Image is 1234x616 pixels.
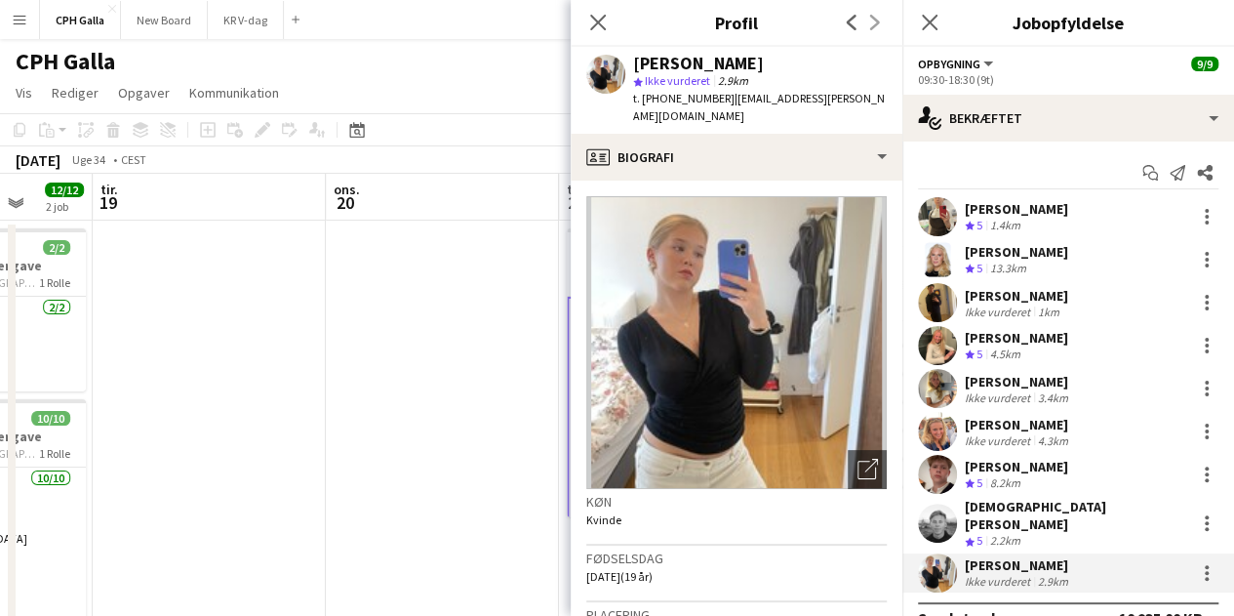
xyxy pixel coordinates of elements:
span: 21 [564,191,588,214]
span: 5 [976,347,982,361]
button: Opbygning [918,57,996,71]
span: [DATE] (19 år) [586,569,653,584]
span: tir. [100,181,118,198]
div: [PERSON_NAME] [965,373,1072,390]
h3: Profil [571,10,902,35]
div: 4.3km [1034,433,1072,448]
h1: CPH Galla [16,47,115,76]
span: 19 [98,191,118,214]
span: Ikke vurderet [645,73,710,88]
span: 2/2 [43,240,70,255]
div: Ikke vurderet [965,433,1034,448]
div: Ikke vurderet [965,390,1034,405]
span: Rediger [52,84,99,102]
span: 20 [331,191,360,214]
div: Åbn foto pop-in [848,450,887,489]
h3: Jobopfyldelse [902,10,1234,35]
a: Vis [8,80,40,105]
div: Ikke vurderet [965,305,1034,319]
span: 9/9 [1191,57,1218,71]
h3: Køn [586,493,887,511]
span: Kommunikation [189,84,279,102]
span: tor. [567,181,588,198]
span: Uge 34 [64,152,113,167]
div: [PERSON_NAME] [965,200,1068,218]
span: Vis [16,84,32,102]
div: [PERSON_NAME] [965,416,1072,433]
div: 2 job [46,199,83,214]
div: Biografi [571,134,902,181]
div: [PERSON_NAME] [965,556,1072,574]
span: 1 Rolle [39,275,70,290]
a: Opgaver [110,80,178,105]
div: [PERSON_NAME] [965,243,1068,261]
h3: Fødselsdag [586,550,887,567]
div: Bekræftet [902,95,1234,142]
span: Kvinde [586,513,621,527]
span: 5 [976,475,982,490]
a: Rediger [44,80,106,105]
div: 4.5km [986,347,1024,363]
div: 2.2km [986,533,1024,550]
div: 8.2km [986,475,1024,492]
span: 2.9km [714,73,752,88]
div: [PERSON_NAME] [965,329,1068,347]
app-job-card: 09:30-18:30 (9t)9/9Opbygning Øksnehallen1 RolleOpbygning9/909:30-18:30 (9t)[PERSON_NAME][PERSON_N... [567,228,785,517]
div: 3.4km [1034,390,1072,405]
div: [DEMOGRAPHIC_DATA][PERSON_NAME] [965,498,1187,533]
button: New Board [121,1,208,39]
button: CPH Galla [40,1,121,39]
span: 5 [976,261,982,275]
div: Ikke vurderet [965,574,1034,589]
span: t. [PHONE_NUMBER] [633,91,735,105]
div: 2.9km [1034,574,1072,589]
span: 5 [976,533,982,548]
div: 09:30-18:30 (9t) [918,72,1218,87]
span: 10/10 [31,411,70,426]
button: KR V-dag [208,1,284,39]
div: 1km [1034,305,1063,319]
span: 1 Rolle [39,446,70,461]
div: 13.3km [986,261,1030,277]
span: 12/12 [45,183,84,197]
div: [PERSON_NAME] [965,287,1068,305]
div: [DATE] [16,150,60,170]
div: [PERSON_NAME] [965,458,1068,475]
div: CEST [121,152,146,167]
div: 1.4km [986,218,1024,234]
span: Opbygning [918,57,980,71]
div: [PERSON_NAME] [633,55,764,72]
span: ons. [334,181,360,198]
app-card-role: Opbygning9/909:30-18:30 (9t)[PERSON_NAME][PERSON_NAME][PERSON_NAME][PERSON_NAME][PERSON_NAME][PER... [567,297,785,599]
span: | [EMAIL_ADDRESS][PERSON_NAME][DOMAIN_NAME] [633,91,885,123]
span: 5 [976,218,982,232]
h3: Opbygning [567,257,785,274]
span: Opgaver [118,84,170,102]
a: Kommunikation [181,80,287,105]
img: Mandskabs avatar eller foto [586,196,887,489]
